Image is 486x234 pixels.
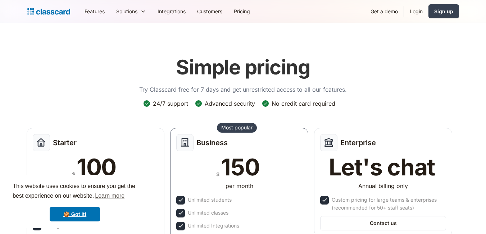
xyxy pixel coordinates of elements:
[176,55,310,79] h1: Simple pricing
[116,8,137,15] div: Solutions
[221,124,253,131] div: Most popular
[358,182,408,190] div: Annual billing only
[216,170,219,179] div: $
[221,156,259,179] div: 150
[428,4,459,18] a: Sign up
[228,3,256,19] a: Pricing
[188,222,239,230] div: Unlimited Integrations
[188,209,228,217] div: Unlimited classes
[79,3,110,19] a: Features
[329,156,435,179] div: Let's chat
[152,3,191,19] a: Integrations
[226,182,253,190] div: per month
[332,196,445,212] div: Custom pricing for large teams & enterprises (recommended for 50+ staff seats)
[365,3,404,19] a: Get a demo
[188,196,232,204] div: Unlimited students
[27,6,70,17] a: Logo
[196,138,228,147] h2: Business
[404,3,428,19] a: Login
[77,156,116,179] div: 100
[205,100,255,107] div: Advanced security
[50,207,100,221] a: dismiss cookie message
[191,3,228,19] a: Customers
[72,170,75,179] div: $
[434,8,453,15] div: Sign up
[340,138,376,147] h2: Enterprise
[153,100,188,107] div: 24/7 support
[110,3,152,19] div: Solutions
[320,216,446,230] a: Contact us
[272,100,335,107] div: No credit card required
[53,138,77,147] h2: Starter
[6,175,144,228] div: cookieconsent
[139,85,347,94] p: Try Classcard free for 7 days and get unrestricted access to all our features.
[13,182,137,201] span: This website uses cookies to ensure you get the best experience on our website.
[94,191,126,201] a: learn more about cookies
